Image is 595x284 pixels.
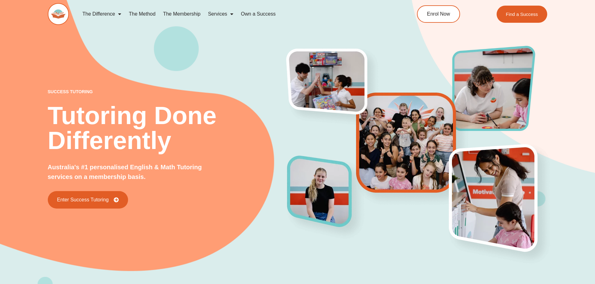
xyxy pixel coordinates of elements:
a: Own a Success [237,7,279,21]
a: Find a Success [497,6,548,23]
a: Enrol Now [417,5,460,23]
nav: Menu [79,7,389,21]
a: Services [204,7,237,21]
p: success tutoring [48,89,288,94]
span: Enter Success Tutoring [57,197,109,202]
h2: Tutoring Done Differently [48,103,288,153]
a: The Method [125,7,159,21]
a: Enter Success Tutoring [48,191,128,209]
span: Enrol Now [427,12,450,17]
span: Find a Success [506,12,538,17]
a: The Membership [159,7,204,21]
p: Australia's #1 personalised English & Math Tutoring services on a membership basis. [48,162,223,182]
a: The Difference [79,7,125,21]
